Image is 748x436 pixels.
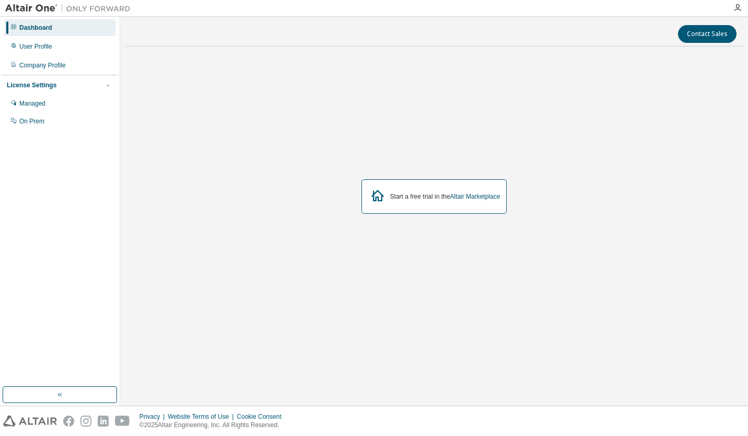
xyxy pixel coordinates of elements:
div: Start a free trial in the [390,192,500,201]
p: © 2025 Altair Engineering, Inc. All Rights Reserved. [139,421,288,430]
img: altair_logo.svg [3,416,57,427]
img: youtube.svg [115,416,130,427]
div: Managed [19,99,45,108]
img: facebook.svg [63,416,74,427]
div: User Profile [19,42,52,51]
div: Cookie Consent [237,412,287,421]
div: License Settings [7,81,56,89]
img: Altair One [5,3,136,14]
div: Company Profile [19,61,66,70]
a: Altair Marketplace [450,193,500,200]
div: Privacy [139,412,168,421]
div: Website Terms of Use [168,412,237,421]
div: On Prem [19,117,44,125]
img: linkedin.svg [98,416,109,427]
img: instagram.svg [80,416,91,427]
button: Contact Sales [678,25,737,43]
div: Dashboard [19,24,52,32]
